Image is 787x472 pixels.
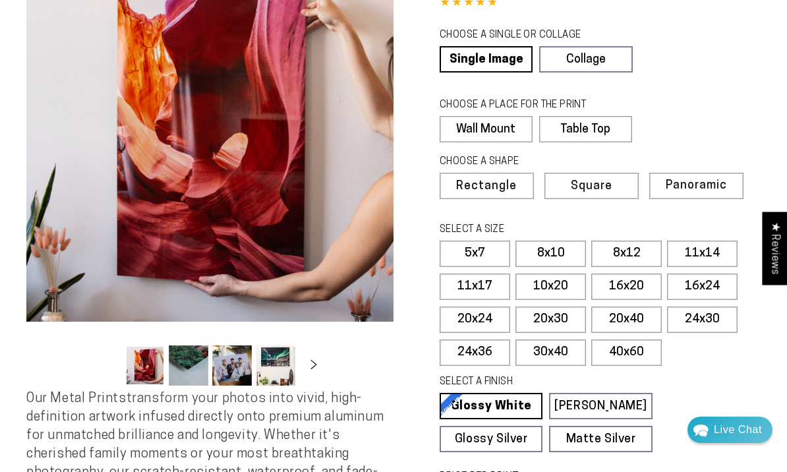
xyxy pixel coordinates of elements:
a: Collage [539,46,632,73]
div: Click to open Judge.me floating reviews tab [762,212,787,285]
button: Load image 3 in gallery view [212,345,252,386]
label: 20x30 [515,307,586,333]
label: 8x10 [515,241,586,267]
label: Table Top [539,116,632,142]
button: Slide left [92,351,121,380]
div: Contact Us Directly [714,417,762,443]
label: 10x20 [515,274,586,300]
a: Glossy White [440,393,542,419]
label: 11x14 [667,241,738,267]
span: Rectangle [456,181,517,192]
label: 20x40 [591,307,662,333]
legend: CHOOSE A PLACE FOR THE PRINT [440,98,620,113]
div: Chat widget toggle [687,417,772,443]
label: 11x17 [440,274,510,300]
legend: CHOOSE A SINGLE OR COLLAGE [440,28,620,43]
legend: SELECT A SIZE [440,223,627,237]
a: Matte Silver [549,426,652,452]
button: Load image 1 in gallery view [125,345,165,386]
span: Square [571,181,612,192]
label: 40x60 [591,339,662,366]
button: Slide right [299,351,328,380]
label: 30x40 [515,339,586,366]
legend: CHOOSE A SHAPE [440,155,622,169]
label: 16x24 [667,274,738,300]
label: 5x7 [440,241,510,267]
label: 8x12 [591,241,662,267]
button: Load image 2 in gallery view [169,345,208,386]
label: 20x24 [440,307,510,333]
label: 24x30 [667,307,738,333]
a: Glossy Silver [440,426,542,452]
span: Panoramic [666,179,727,192]
label: 24x36 [440,339,510,366]
label: Wall Mount [440,116,533,142]
label: 16x20 [591,274,662,300]
a: Single Image [440,46,533,73]
a: [PERSON_NAME] [549,393,652,419]
legend: SELECT A FINISH [440,375,627,390]
button: Load image 4 in gallery view [256,345,295,386]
